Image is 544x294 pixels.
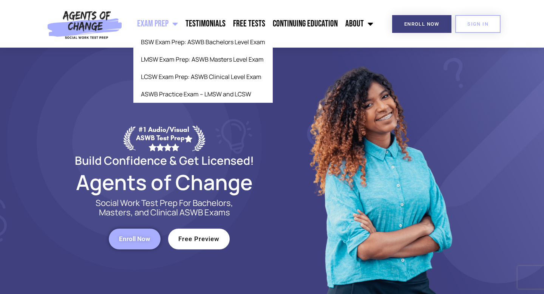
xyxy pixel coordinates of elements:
[404,22,439,26] span: Enroll Now
[133,51,273,68] a: LMSW Exam Prep: ASWB Masters Level Exam
[133,33,273,103] ul: Exam Prep
[126,14,377,33] nav: Menu
[133,14,182,33] a: Exam Prep
[182,14,229,33] a: Testimonials
[136,125,192,151] div: #1 Audio/Visual ASWB Test Prep
[168,229,230,249] a: Free Preview
[342,14,377,33] a: About
[133,85,273,103] a: ASWB Practice Exam – LMSW and LCSW
[133,33,273,51] a: BSW Exam Prep: ASWB Bachelors Level Exam
[229,14,269,33] a: Free Tests
[269,14,342,33] a: Continuing Education
[467,22,488,26] span: SIGN IN
[57,155,272,166] h2: Build Confidence & Get Licensed!
[133,68,273,85] a: LCSW Exam Prep: ASWB Clinical Level Exam
[392,15,451,33] a: Enroll Now
[109,229,161,249] a: Enroll Now
[178,236,219,242] span: Free Preview
[455,15,501,33] a: SIGN IN
[119,236,150,242] span: Enroll Now
[87,198,242,217] p: Social Work Test Prep For Bachelors, Masters, and Clinical ASWB Exams
[57,173,272,191] h2: Agents of Change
